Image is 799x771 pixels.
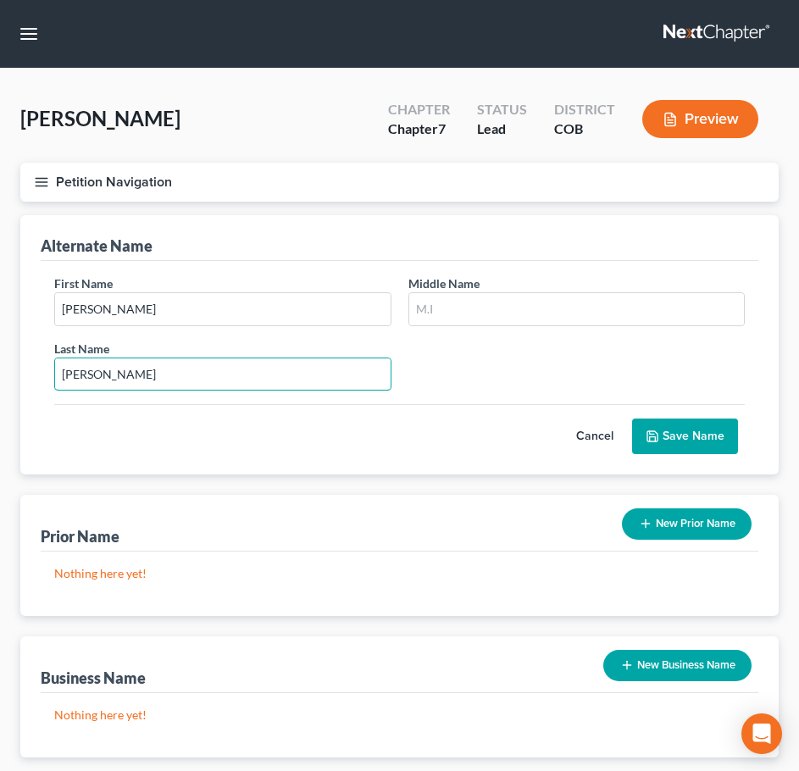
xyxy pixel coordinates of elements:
[554,100,615,119] div: District
[41,668,146,688] div: Business Name
[54,275,113,292] label: First Name
[438,120,446,136] span: 7
[622,508,752,540] button: New Prior Name
[409,293,745,325] input: M.I
[554,119,615,139] div: COB
[20,106,180,130] span: [PERSON_NAME]
[477,119,527,139] div: Lead
[41,236,153,256] div: Alternate Name
[477,100,527,119] div: Status
[20,163,779,202] button: Petition Navigation
[408,275,480,292] label: Middle Name
[54,707,745,724] p: Nothing here yet!
[603,650,752,681] button: New Business Name
[55,293,391,325] input: Enter first name...
[54,565,745,582] p: Nothing here yet!
[54,341,109,356] span: Last Name
[642,100,758,138] button: Preview
[388,100,450,119] div: Chapter
[55,358,391,391] input: Enter last name...
[741,713,782,754] div: Open Intercom Messenger
[388,119,450,139] div: Chapter
[558,419,632,453] button: Cancel
[41,526,119,546] div: Prior Name
[632,419,738,454] button: Save Name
